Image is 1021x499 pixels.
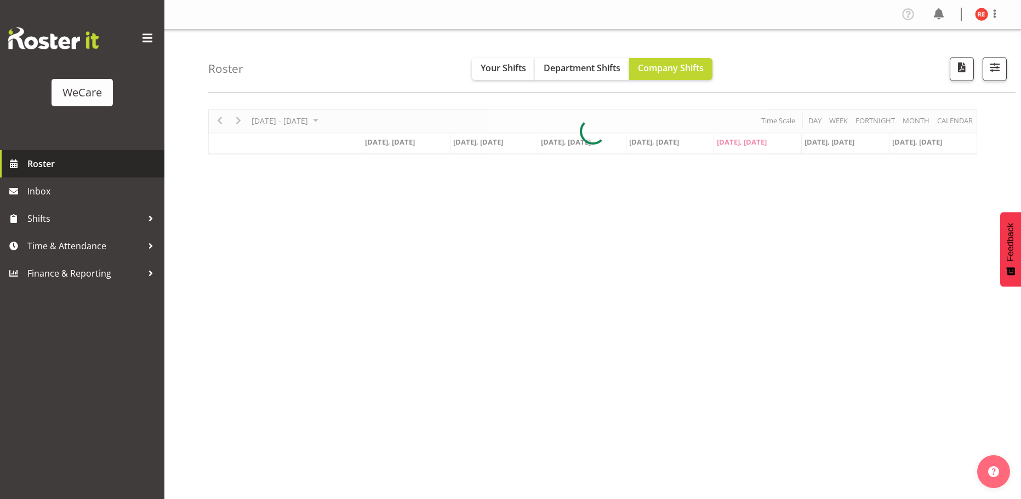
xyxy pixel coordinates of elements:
[27,238,142,254] span: Time & Attendance
[983,57,1007,81] button: Filter Shifts
[481,62,526,74] span: Your Shifts
[472,58,535,80] button: Your Shifts
[208,62,243,75] h4: Roster
[27,265,142,282] span: Finance & Reporting
[1006,223,1016,261] span: Feedback
[988,466,999,477] img: help-xxl-2.png
[975,8,988,21] img: rachel-els10463.jpg
[1000,212,1021,286] button: Feedback - Show survey
[62,84,102,101] div: WeCare
[629,58,712,80] button: Company Shifts
[950,57,974,81] button: Download a PDF of the roster according to the set date range.
[27,183,159,199] span: Inbox
[27,156,159,172] span: Roster
[544,62,620,74] span: Department Shifts
[638,62,704,74] span: Company Shifts
[8,27,99,49] img: Rosterit website logo
[535,58,629,80] button: Department Shifts
[27,210,142,227] span: Shifts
